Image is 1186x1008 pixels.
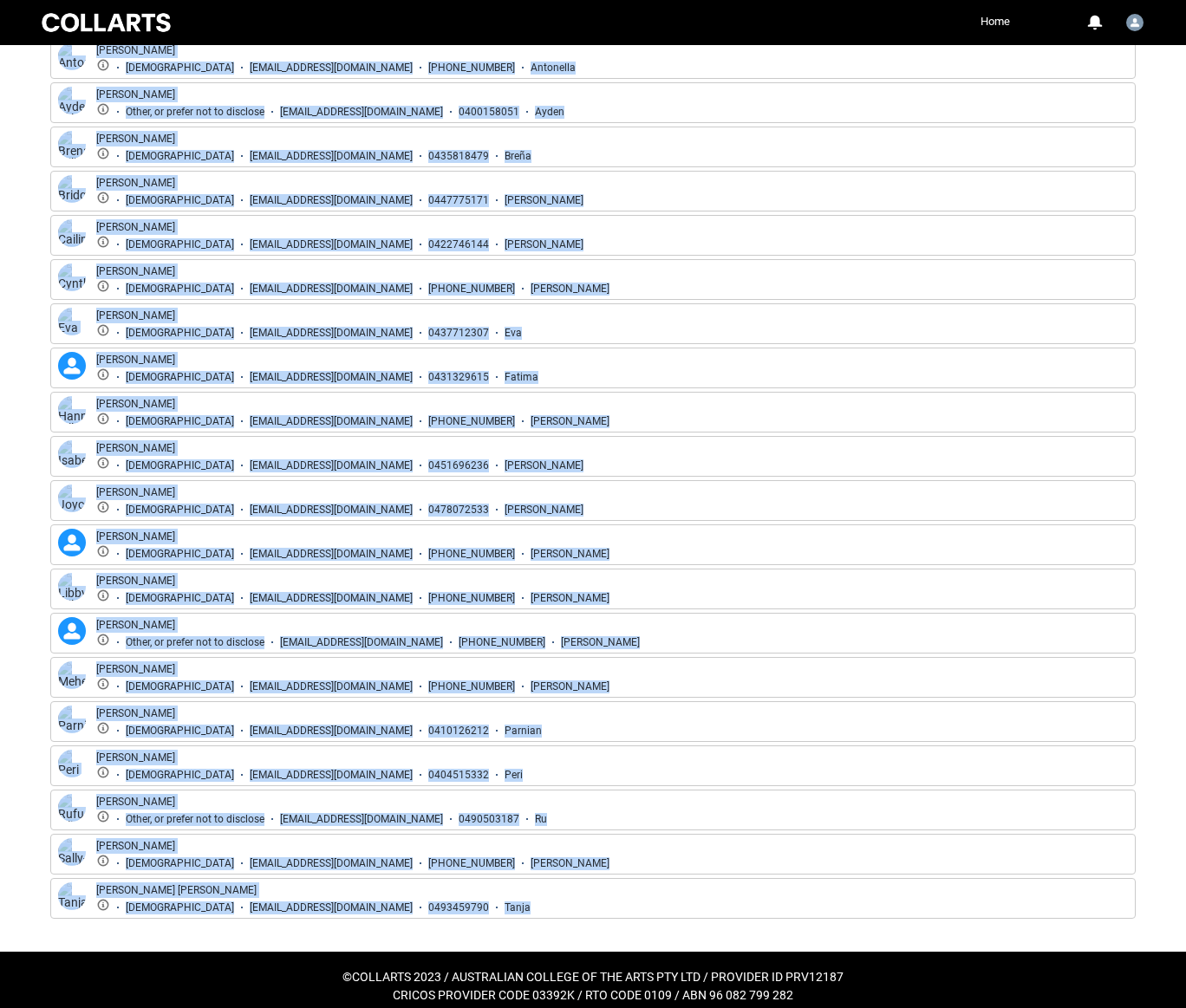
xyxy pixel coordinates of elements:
a: [PERSON_NAME] [96,88,175,101]
a: [PERSON_NAME] [96,575,175,587]
div: [DEMOGRAPHIC_DATA] [126,680,234,693]
a: [PERSON_NAME] [96,44,175,56]
div: [PHONE_NUMBER] [428,415,515,428]
a: [PERSON_NAME] [96,486,175,498]
img: Cynthia-Lynn Zawwin [58,263,86,314]
div: 0437712307 [428,327,489,340]
img: Rufus Elliott [58,794,86,832]
div: [PERSON_NAME] [531,857,609,870]
lightning-icon: Jude Miles [58,529,86,556]
div: [EMAIL_ADDRESS][DOMAIN_NAME] [250,150,413,163]
div: Fatima [505,371,538,384]
div: [PERSON_NAME] [505,194,583,207]
div: [EMAIL_ADDRESS][DOMAIN_NAME] [250,725,413,738]
div: [EMAIL_ADDRESS][DOMAIN_NAME] [250,504,413,517]
div: 0435818479 [428,150,489,163]
a: [PERSON_NAME] [96,840,175,852]
div: 0451696236 [428,459,489,472]
a: [PERSON_NAME] [96,354,175,366]
a: [PERSON_NAME] [96,663,175,675]
div: 0493459790 [428,901,489,914]
a: [PERSON_NAME] [96,265,175,277]
div: 0422746144 [428,238,489,251]
div: Parnian [505,725,542,738]
a: [PERSON_NAME] [96,619,175,631]
img: Sally-Ahn Smith [58,838,86,888]
div: [DEMOGRAPHIC_DATA] [126,415,234,428]
div: Antonella [531,62,576,75]
div: [PERSON_NAME] [505,459,583,472]
div: 0404515332 [428,769,489,782]
div: [EMAIL_ADDRESS][DOMAIN_NAME] [250,194,413,207]
lightning-icon: Fatoumata Diallo [58,352,86,380]
div: Other, or prefer not to disclose [126,813,264,826]
a: [PERSON_NAME] [96,530,175,543]
div: [DEMOGRAPHIC_DATA] [126,371,234,384]
div: [PERSON_NAME] [531,680,609,693]
img: Meher Shah [58,661,86,699]
img: Vonne.Yang [1126,14,1144,31]
div: [PHONE_NUMBER] [428,592,515,605]
div: [PHONE_NUMBER] [428,857,515,870]
img: Brena Williams [58,131,86,169]
div: [EMAIL_ADDRESS][DOMAIN_NAME] [250,371,413,384]
div: Eva [505,327,522,340]
img: Joyce Feniquito [58,484,86,523]
div: [DEMOGRAPHIC_DATA] [126,901,234,914]
a: [PERSON_NAME] [96,221,175,233]
img: Parnian Hosseini [58,706,86,744]
div: [EMAIL_ADDRESS][DOMAIN_NAME] [250,548,413,561]
div: 0400158051 [459,106,519,119]
img: Eva Costello [58,308,86,346]
div: [DEMOGRAPHIC_DATA] [126,504,234,517]
div: [EMAIL_ADDRESS][DOMAIN_NAME] [250,592,413,605]
div: [PERSON_NAME] [531,592,609,605]
div: [EMAIL_ADDRESS][DOMAIN_NAME] [250,415,413,428]
img: Cailin Klumpp [58,219,86,257]
div: [PHONE_NUMBER] [459,636,545,649]
a: [PERSON_NAME] [96,133,175,145]
div: [PHONE_NUMBER] [428,62,515,75]
lightning-icon: Mael Kefi [58,617,86,645]
div: [PERSON_NAME] [531,548,609,561]
a: [PERSON_NAME] [96,707,175,719]
div: [EMAIL_ADDRESS][DOMAIN_NAME] [250,238,413,251]
div: [DEMOGRAPHIC_DATA] [126,857,234,870]
div: 0447775171 [428,194,489,207]
div: [EMAIL_ADDRESS][DOMAIN_NAME] [250,901,413,914]
a: [PERSON_NAME] [96,751,175,764]
div: [PERSON_NAME] [531,283,609,296]
div: [EMAIL_ADDRESS][DOMAIN_NAME] [250,769,413,782]
a: [PERSON_NAME] [96,177,175,189]
div: [PERSON_NAME] [505,238,583,251]
div: 0490503187 [459,813,519,826]
a: [PERSON_NAME] [PERSON_NAME] [96,884,257,896]
div: [EMAIL_ADDRESS][DOMAIN_NAME] [280,813,443,826]
div: [PERSON_NAME] [505,504,583,517]
div: [EMAIL_ADDRESS][DOMAIN_NAME] [250,680,413,693]
div: [PHONE_NUMBER] [428,680,515,693]
div: [DEMOGRAPHIC_DATA] [126,150,234,163]
div: [DEMOGRAPHIC_DATA] [126,769,234,782]
div: Tanja [505,901,531,914]
div: [DEMOGRAPHIC_DATA] [126,592,234,605]
div: Peri [505,769,523,782]
button: User Profile Vonne.Yang [1122,7,1148,35]
div: [DEMOGRAPHIC_DATA] [126,62,234,75]
div: [EMAIL_ADDRESS][DOMAIN_NAME] [250,327,413,340]
div: [EMAIL_ADDRESS][DOMAIN_NAME] [250,459,413,472]
a: [PERSON_NAME] [96,309,175,322]
div: [DEMOGRAPHIC_DATA] [126,459,234,472]
div: [PHONE_NUMBER] [428,548,515,561]
div: [EMAIL_ADDRESS][DOMAIN_NAME] [250,283,413,296]
img: Tanja Josephine Datwyler [58,882,86,933]
a: [PERSON_NAME] [96,398,175,410]
a: [PERSON_NAME] [96,796,175,808]
a: [PERSON_NAME] [96,442,175,454]
div: [PERSON_NAME] [531,415,609,428]
img: Ayden Taleski [58,87,86,125]
img: Hannah Villante [58,396,86,434]
img: Libby Wilson [58,573,86,611]
div: 0410126212 [428,725,489,738]
div: [DEMOGRAPHIC_DATA] [126,327,234,340]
